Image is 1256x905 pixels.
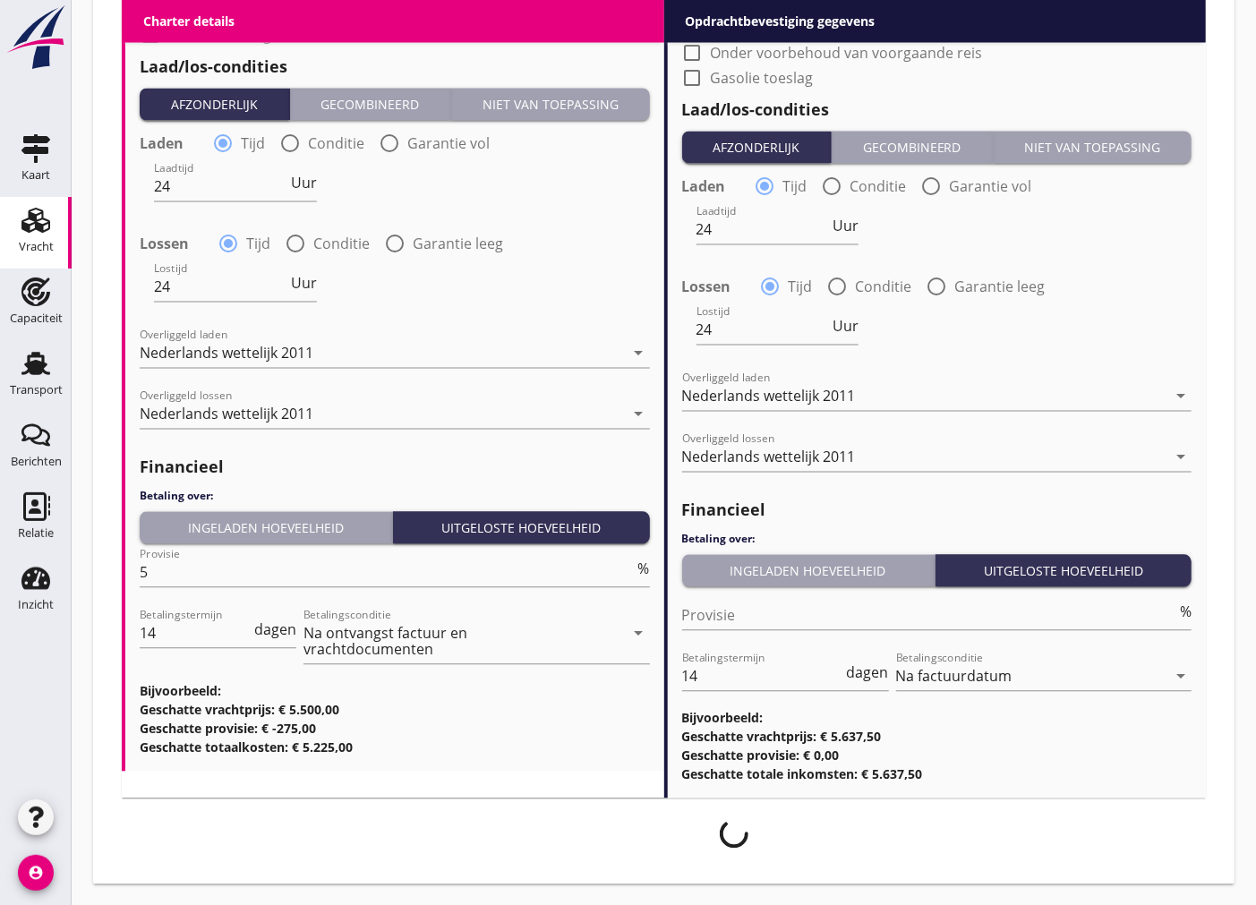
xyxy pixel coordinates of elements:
[147,96,282,115] div: Afzonderlijk
[711,70,814,88] label: Gasolie toeslag
[11,456,62,467] div: Berichten
[943,562,1184,581] div: Uitgeloste hoeveelheid
[458,96,643,115] div: Niet van toepassing
[1170,666,1192,687] i: arrow_drop_down
[856,278,912,296] label: Conditie
[140,346,313,362] div: Nederlands wettelijk 2011
[18,527,54,539] div: Relatie
[140,720,650,739] h3: Geschatte provisie: € -275,00
[1170,386,1192,407] i: arrow_drop_down
[682,747,1192,765] h3: Geschatte provisie: € 0,00
[682,709,1192,728] h3: Bijvoorbeeld:
[850,178,907,196] label: Conditie
[18,599,54,610] div: Inzicht
[843,666,889,680] div: dagen
[682,178,726,196] strong: Laden
[839,139,986,158] div: Gecombineerd
[682,388,856,405] div: Nederlands wettelijk 2011
[682,132,833,164] button: Afzonderlijk
[393,512,649,544] button: Uitgeloste hoeveelheid
[140,406,313,423] div: Nederlands wettelijk 2011
[994,132,1192,164] button: Niet van toepassing
[140,235,189,253] strong: Lossen
[251,623,296,637] div: dagen
[628,404,650,425] i: arrow_drop_down
[400,519,642,538] div: Uitgeloste hoeveelheid
[1170,447,1192,468] i: arrow_drop_down
[313,235,370,253] label: Conditie
[4,4,68,71] img: logo-small.a267ee39.svg
[10,312,63,324] div: Capaciteit
[154,173,287,201] input: Laadtijd
[168,27,271,45] label: Gasolie toeslag
[682,728,1192,747] h3: Geschatte vrachtprijs: € 5.637,50
[936,555,1192,587] button: Uitgeloste hoeveelheid
[140,701,650,720] h3: Geschatte vrachtprijs: € 5.500,00
[689,139,825,158] div: Afzonderlijk
[789,278,813,296] label: Tijd
[682,662,843,691] input: Betalingstermijn
[628,343,650,364] i: arrow_drop_down
[18,855,54,891] i: account_circle
[682,278,731,296] strong: Lossen
[682,765,1192,784] h3: Geschatte totale inkomsten: € 5.637,50
[290,89,452,121] button: Gecombineerd
[783,178,807,196] label: Tijd
[140,739,650,757] h3: Geschatte totaalkosten: € 5.225,00
[711,45,983,63] label: Onder voorbehoud van voorgaande reis
[451,89,650,121] button: Niet van toepassing
[1001,139,1185,158] div: Niet van toepassing
[833,219,859,234] span: Uur
[303,626,593,658] div: Na ontvangst factuur en vrachtdocumenten
[682,98,1192,123] h2: Laad/los-condities
[147,519,385,538] div: Ingeladen hoeveelheid
[241,135,265,153] label: Tijd
[682,499,1192,523] h2: Financieel
[711,20,855,38] label: Stremming/ijstoeslag
[682,449,856,465] div: Nederlands wettelijk 2011
[696,216,830,244] input: Laadtijd
[291,176,317,191] span: Uur
[10,384,63,396] div: Transport
[832,132,994,164] button: Gecombineerd
[291,277,317,291] span: Uur
[682,602,1177,630] input: Provisie
[950,178,1032,196] label: Garantie vol
[896,669,1012,685] div: Na factuurdatum
[689,562,927,581] div: Ingeladen hoeveelheid
[297,96,444,115] div: Gecombineerd
[308,135,364,153] label: Conditie
[1176,605,1192,619] div: %
[246,235,270,253] label: Tijd
[635,562,650,576] div: %
[140,89,290,121] button: Afzonderlijk
[140,456,650,480] h2: Financieel
[628,623,650,645] i: arrow_drop_down
[833,320,859,334] span: Uur
[696,316,830,345] input: Lostijd
[140,55,650,80] h2: Laad/los-condities
[682,532,1192,548] h4: Betaling over:
[168,2,440,20] label: Onder voorbehoud van voorgaande reis
[140,559,635,587] input: Provisie
[140,512,393,544] button: Ingeladen hoeveelheid
[682,555,936,587] button: Ingeladen hoeveelheid
[407,135,490,153] label: Garantie vol
[413,235,503,253] label: Garantie leeg
[140,619,251,648] input: Betalingstermijn
[19,241,54,252] div: Vracht
[955,278,1046,296] label: Garantie leeg
[154,273,287,302] input: Lostijd
[140,135,184,153] strong: Laden
[21,169,50,181] div: Kaart
[140,682,650,701] h3: Bijvoorbeeld:
[140,489,650,505] h4: Betaling over:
